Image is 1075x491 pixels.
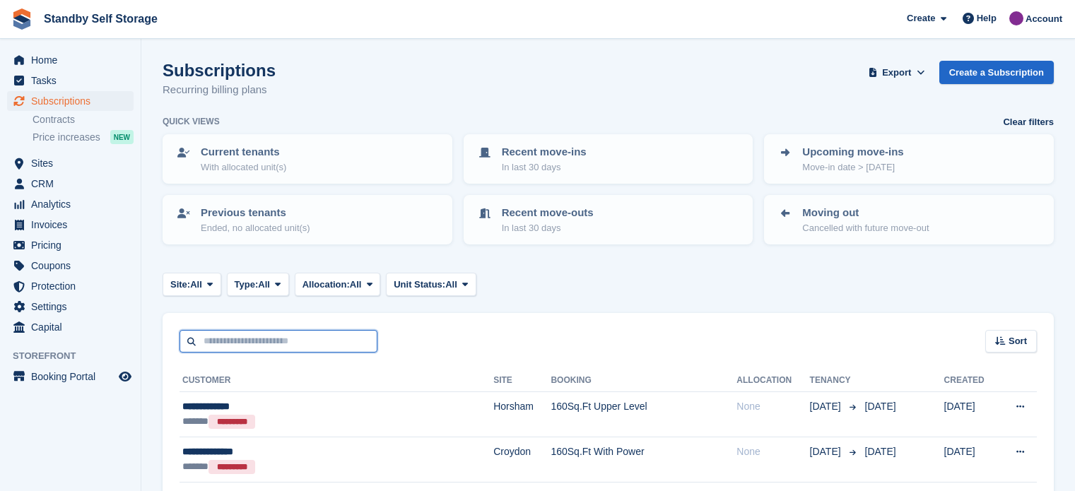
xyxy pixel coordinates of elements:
span: Price increases [33,131,100,144]
p: Recent move-outs [502,205,594,221]
span: Unit Status: [394,278,445,292]
span: All [445,278,457,292]
p: Moving out [802,205,929,221]
span: All [190,278,202,292]
a: menu [7,174,134,194]
span: [DATE] [810,399,844,414]
p: Ended, no allocated unit(s) [201,221,310,235]
span: [DATE] [865,446,896,457]
span: Type: [235,278,259,292]
a: Upcoming move-ins Move-in date > [DATE] [765,136,1052,182]
th: Customer [180,369,493,392]
a: Preview store [117,368,134,385]
th: Created [944,369,998,392]
td: 160Sq.Ft With Power [551,437,736,483]
span: CRM [31,174,116,194]
span: Sites [31,153,116,173]
p: In last 30 days [502,221,594,235]
a: Moving out Cancelled with future move-out [765,196,1052,243]
a: menu [7,194,134,214]
button: Site: All [163,273,221,296]
span: Pricing [31,235,116,255]
a: Create a Subscription [939,61,1054,84]
a: Clear filters [1003,115,1054,129]
span: Account [1026,12,1062,26]
span: Export [882,66,911,80]
button: Allocation: All [295,273,381,296]
td: Horsham [493,392,551,437]
a: menu [7,91,134,111]
a: Recent move-outs In last 30 days [465,196,752,243]
span: Tasks [31,71,116,90]
img: stora-icon-8386f47178a22dfd0bd8f6a31ec36ba5ce8667c1dd55bd0f319d3a0aa187defe.svg [11,8,33,30]
h6: Quick views [163,115,220,128]
img: Sue Ford [1009,11,1023,25]
a: menu [7,256,134,276]
a: menu [7,367,134,386]
button: Export [866,61,928,84]
span: Home [31,50,116,70]
a: menu [7,71,134,90]
p: Current tenants [201,144,286,160]
th: Tenancy [810,369,859,392]
p: With allocated unit(s) [201,160,286,174]
button: Unit Status: All [386,273,476,296]
a: menu [7,317,134,337]
a: Previous tenants Ended, no allocated unit(s) [164,196,451,243]
div: None [736,399,809,414]
span: [DATE] [865,401,896,412]
a: Contracts [33,113,134,126]
h1: Subscriptions [163,61,276,80]
span: Create [907,11,935,25]
p: In last 30 days [502,160,587,174]
span: Protection [31,276,116,296]
td: [DATE] [944,392,998,437]
span: Coupons [31,256,116,276]
th: Allocation [736,369,809,392]
span: Storefront [13,349,141,363]
a: menu [7,276,134,296]
a: menu [7,297,134,317]
th: Booking [551,369,736,392]
span: Booking Portal [31,367,116,386]
td: 160Sq.Ft Upper Level [551,392,736,437]
span: All [258,278,270,292]
a: Standby Self Storage [38,7,163,30]
span: Subscriptions [31,91,116,111]
p: Previous tenants [201,205,310,221]
a: Current tenants With allocated unit(s) [164,136,451,182]
a: menu [7,50,134,70]
p: Upcoming move-ins [802,144,903,160]
td: [DATE] [944,437,998,483]
div: NEW [110,130,134,144]
span: Allocation: [302,278,350,292]
a: menu [7,235,134,255]
span: Sort [1009,334,1027,348]
p: Move-in date > [DATE] [802,160,903,174]
span: [DATE] [810,444,844,459]
button: Type: All [227,273,289,296]
a: Price increases NEW [33,129,134,145]
span: Help [977,11,997,25]
a: menu [7,215,134,235]
td: Croydon [493,437,551,483]
span: All [350,278,362,292]
p: Cancelled with future move-out [802,221,929,235]
th: Site [493,369,551,392]
span: Analytics [31,194,116,214]
a: menu [7,153,134,173]
a: Recent move-ins In last 30 days [465,136,752,182]
span: Settings [31,297,116,317]
p: Recurring billing plans [163,82,276,98]
p: Recent move-ins [502,144,587,160]
span: Invoices [31,215,116,235]
div: None [736,444,809,459]
span: Capital [31,317,116,337]
span: Site: [170,278,190,292]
